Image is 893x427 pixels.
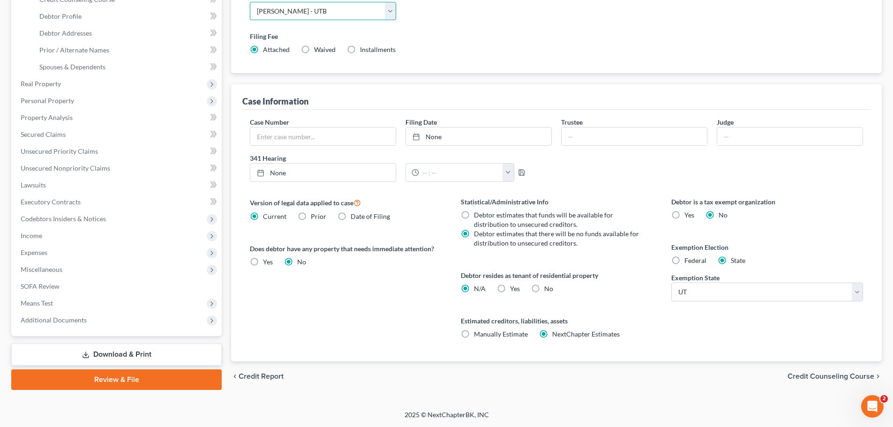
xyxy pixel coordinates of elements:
[13,177,222,194] a: Lawsuits
[561,117,583,127] label: Trustee
[671,242,863,252] label: Exemption Election
[13,160,222,177] a: Unsecured Nonpriority Claims
[861,395,884,418] iframe: Intercom live chat
[671,273,720,283] label: Exemption State
[21,265,62,273] span: Miscellaneous
[731,256,745,264] span: State
[405,117,437,127] label: Filing Date
[461,197,653,207] label: Statistical/Administrative Info
[250,31,863,41] label: Filing Fee
[21,97,74,105] span: Personal Property
[788,373,882,380] button: Credit Counseling Course chevron_right
[231,373,284,380] button: chevron_left Credit Report
[239,373,284,380] span: Credit Report
[250,244,442,254] label: Does debtor have any property that needs immediate attention?
[13,143,222,160] a: Unsecured Priority Claims
[263,45,290,53] span: Attached
[21,130,66,138] span: Secured Claims
[552,330,620,338] span: NextChapter Estimates
[21,282,60,290] span: SOFA Review
[671,197,863,207] label: Debtor is a tax exempt organization
[21,232,42,240] span: Income
[461,270,653,280] label: Debtor resides as tenant of residential property
[297,258,306,266] span: No
[11,344,222,366] a: Download & Print
[32,42,222,59] a: Prior / Alternate Names
[263,212,286,220] span: Current
[13,278,222,295] a: SOFA Review
[21,80,61,88] span: Real Property
[351,212,390,220] span: Date of Filing
[13,109,222,126] a: Property Analysis
[250,117,289,127] label: Case Number
[39,12,82,20] span: Debtor Profile
[180,410,714,427] div: 2025 © NextChapterBK, INC
[510,285,520,292] span: Yes
[717,117,734,127] label: Judge
[245,153,556,163] label: 341 Hearing
[32,8,222,25] a: Debtor Profile
[544,285,553,292] span: No
[788,373,874,380] span: Credit Counseling Course
[231,373,239,380] i: chevron_left
[21,147,98,155] span: Unsecured Priority Claims
[360,45,396,53] span: Installments
[39,63,105,71] span: Spouses & Dependents
[250,197,442,208] label: Version of legal data applied to case
[263,258,273,266] span: Yes
[474,285,486,292] span: N/A
[21,299,53,307] span: Means Test
[684,256,706,264] span: Federal
[250,164,396,181] a: None
[21,181,46,189] span: Lawsuits
[32,59,222,75] a: Spouses & Dependents
[314,45,336,53] span: Waived
[406,127,551,145] a: None
[13,126,222,143] a: Secured Claims
[21,215,106,223] span: Codebtors Insiders & Notices
[242,96,308,107] div: Case Information
[311,212,326,220] span: Prior
[13,194,222,210] a: Executory Contracts
[461,316,653,326] label: Estimated creditors, liabilities, assets
[880,395,888,403] span: 2
[419,164,503,181] input: -- : --
[874,373,882,380] i: chevron_right
[21,164,110,172] span: Unsecured Nonpriority Claims
[719,211,728,219] span: No
[39,29,92,37] span: Debtor Addresses
[717,127,863,145] input: --
[32,25,222,42] a: Debtor Addresses
[474,230,639,247] span: Debtor estimates that there will be no funds available for distribution to unsecured creditors.
[21,113,73,121] span: Property Analysis
[11,369,222,390] a: Review & File
[21,316,87,324] span: Additional Documents
[562,127,707,145] input: --
[474,211,613,228] span: Debtor estimates that funds will be available for distribution to unsecured creditors.
[250,127,396,145] input: Enter case number...
[39,46,109,54] span: Prior / Alternate Names
[474,330,528,338] span: Manually Estimate
[21,198,81,206] span: Executory Contracts
[684,211,694,219] span: Yes
[21,248,47,256] span: Expenses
